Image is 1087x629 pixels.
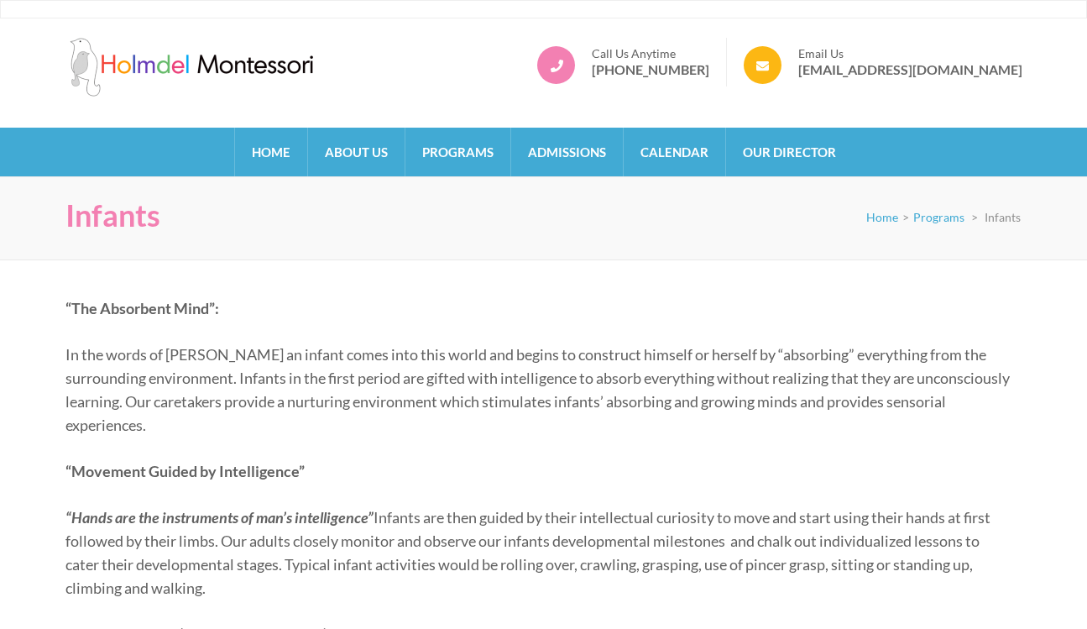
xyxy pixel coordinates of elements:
[913,210,964,224] a: Programs
[235,128,307,176] a: Home
[65,299,219,317] strong: “The Absorbent Mind”:
[65,506,1010,600] p: Infants are then guided by their intellectual curiosity to move and start using their hands at fi...
[405,128,510,176] a: Programs
[65,197,160,233] h1: Infants
[971,210,978,224] span: >
[798,61,1022,78] a: [EMAIL_ADDRESS][DOMAIN_NAME]
[866,210,898,224] a: Home
[592,46,709,61] span: Call Us Anytime
[726,128,853,176] a: Our Director
[592,61,709,78] a: [PHONE_NUMBER]
[65,508,374,527] em: “Hands are the instruments of man’s intelligence”
[624,128,725,176] a: Calendar
[308,128,405,176] a: About Us
[65,462,305,480] strong: “Movement Guided by Intelligence”
[798,46,1022,61] span: Email Us
[65,343,1010,437] p: In the words of [PERSON_NAME] an infant comes into this world and begins to construct himself or ...
[65,38,317,97] img: Holmdel Montessori School
[902,210,909,224] span: >
[511,128,623,176] a: Admissions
